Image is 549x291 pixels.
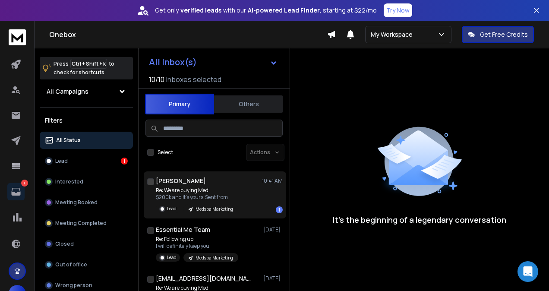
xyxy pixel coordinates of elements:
strong: verified leads [180,6,221,15]
button: Lead1 [40,152,133,170]
button: Interested [40,173,133,190]
p: [DATE] [263,275,283,282]
p: [DATE] [263,226,283,233]
h1: [EMAIL_ADDRESS][DOMAIN_NAME] [156,274,251,283]
p: It’s the beginning of a legendary conversation [333,214,506,226]
div: Open Intercom Messenger [517,261,538,282]
h1: [PERSON_NAME] [156,177,206,185]
p: $200k and it’s yours Sent from [156,194,238,201]
h1: All Campaigns [47,87,88,96]
p: All Status [56,137,81,144]
button: All Campaigns [40,83,133,100]
p: Medspa Marketing [196,255,233,261]
h3: Inboxes selected [166,74,221,85]
p: Get Free Credits [480,30,528,39]
button: All Status [40,132,133,149]
p: My Workspace [371,30,416,39]
div: 1 [276,206,283,213]
p: Re: We are buying Med [156,187,238,194]
p: Lead [167,206,177,212]
p: Re: Following up [156,236,238,243]
a: 1 [7,183,25,200]
p: 10:41 AM [262,177,283,184]
div: 1 [121,158,128,164]
p: Medspa Marketing [196,206,233,212]
button: Closed [40,235,133,253]
p: Meeting Booked [55,199,98,206]
button: All Inbox(s) [142,54,284,71]
p: I will definitely keep you [156,243,238,250]
p: Out of office [55,261,87,268]
p: Lead [55,158,68,164]
button: Out of office [40,256,133,273]
h1: Onebox [49,29,327,40]
p: Meeting Completed [55,220,107,227]
p: Closed [55,240,74,247]
h1: Essential Me Team [156,225,210,234]
button: Try Now [384,3,412,17]
button: Meeting Completed [40,215,133,232]
p: Interested [55,178,83,185]
button: Get Free Credits [462,26,534,43]
p: Lead [167,254,177,261]
span: 10 / 10 [149,74,164,85]
p: Get only with our starting at $22/mo [155,6,377,15]
button: Others [214,95,283,114]
h3: Filters [40,114,133,127]
span: Ctrl + Shift + k [70,59,107,69]
p: Wrong person [55,282,92,289]
label: Select [158,149,173,156]
strong: AI-powered Lead Finder, [248,6,321,15]
button: Primary [145,94,214,114]
button: Meeting Booked [40,194,133,211]
p: Press to check for shortcuts. [54,60,114,77]
p: Try Now [386,6,410,15]
img: logo [9,29,26,45]
h1: All Inbox(s) [149,58,197,66]
p: 1 [21,180,28,187]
